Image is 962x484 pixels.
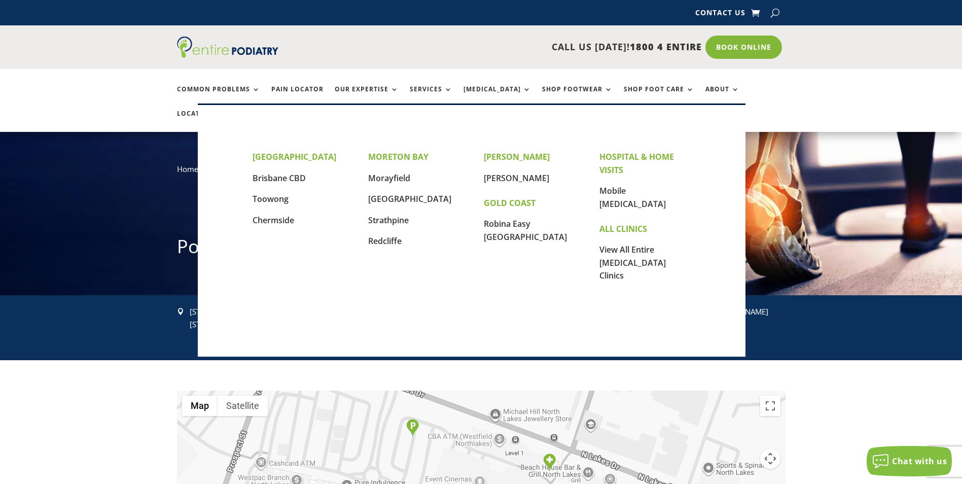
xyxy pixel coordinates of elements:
[218,396,268,416] button: Show satellite imagery
[760,396,780,416] button: Toggle fullscreen view
[368,172,410,184] a: Morayfield
[705,86,739,108] a: About
[599,223,647,234] strong: ALL CLINICS
[317,41,702,54] p: CALL US [DATE]!
[368,215,409,226] a: Strathpine
[182,396,218,416] button: Show street map
[271,86,324,108] a: Pain Locator
[624,86,694,108] a: Shop Foot Care
[177,86,260,108] a: Common Problems
[177,234,786,264] h1: Podiatrist [GEOGRAPHIC_DATA]
[760,448,780,469] button: Map camera controls
[253,172,306,184] a: Brisbane CBD
[368,193,451,204] a: [GEOGRAPHIC_DATA]
[335,86,399,108] a: Our Expertise
[177,162,786,183] nav: breadcrumb
[630,41,702,53] span: 1800 4 ENTIRE
[464,86,531,108] a: [MEDICAL_DATA]
[177,110,228,132] a: Locations
[177,50,278,60] a: Entire Podiatry
[705,36,782,59] a: Book Online
[892,456,947,467] span: Chat with us
[410,86,452,108] a: Services
[253,215,294,226] a: Chermside
[599,185,666,210] a: Mobile [MEDICAL_DATA]
[253,151,336,162] strong: [GEOGRAPHIC_DATA]
[177,37,278,58] img: logo (1)
[484,197,536,209] strong: GOLD COAST
[599,244,666,281] a: View All Entire [MEDICAL_DATA] Clinics
[368,235,402,247] a: Redcliffe
[542,86,613,108] a: Shop Footwear
[190,305,320,331] p: [STREET_ADDRESS], [STREET_ADDRESS]
[484,151,550,162] strong: [PERSON_NAME]
[543,454,556,471] div: Entire Podiatry North Lakes Clinic
[177,164,198,174] a: Home
[368,151,429,162] strong: MORETON BAY
[406,419,419,437] div: Parking
[867,446,952,476] button: Chat with us
[484,172,549,184] a: [PERSON_NAME]
[253,193,289,204] a: Toowong
[599,151,674,176] strong: HOSPITAL & HOME VISITS
[177,308,184,315] span: 
[484,218,567,243] a: Robina Easy [GEOGRAPHIC_DATA]
[695,9,745,20] a: Contact Us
